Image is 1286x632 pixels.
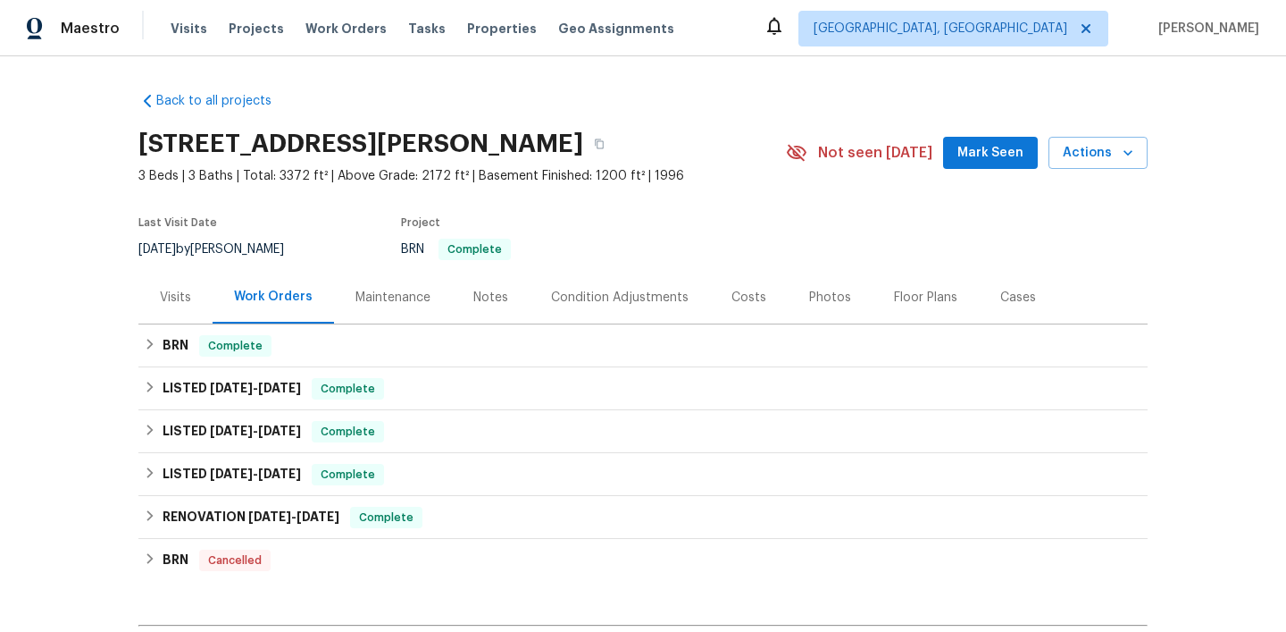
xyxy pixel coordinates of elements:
[163,335,188,357] h6: BRN
[229,20,284,38] span: Projects
[894,289,957,307] div: Floor Plans
[583,128,615,160] button: Copy Address
[138,239,305,260] div: by [PERSON_NAME]
[234,288,313,306] div: Work Orders
[352,509,421,527] span: Complete
[313,423,382,441] span: Complete
[171,20,207,38] span: Visits
[163,421,301,442] h6: LISTED
[138,243,176,256] span: [DATE]
[210,425,253,437] span: [DATE]
[258,468,301,480] span: [DATE]
[943,137,1038,170] button: Mark Seen
[248,510,339,523] span: -
[163,464,301,485] h6: LISTED
[551,289,689,307] div: Condition Adjustments
[355,289,430,307] div: Maintenance
[1048,137,1148,170] button: Actions
[138,453,1148,496] div: LISTED [DATE]-[DATE]Complete
[731,289,766,307] div: Costs
[138,496,1148,539] div: RENOVATION [DATE]-[DATE]Complete
[296,510,339,523] span: [DATE]
[1000,289,1036,307] div: Cases
[138,410,1148,453] div: LISTED [DATE]-[DATE]Complete
[163,550,188,571] h6: BRN
[61,20,120,38] span: Maestro
[138,539,1148,582] div: BRN Cancelled
[201,337,270,355] span: Complete
[258,382,301,394] span: [DATE]
[818,144,932,162] span: Not seen [DATE]
[473,289,508,307] div: Notes
[248,510,291,523] span: [DATE]
[313,380,382,398] span: Complete
[313,466,382,484] span: Complete
[440,244,509,255] span: Complete
[160,289,191,307] div: Visits
[809,289,851,307] div: Photos
[210,425,301,437] span: -
[408,22,446,35] span: Tasks
[957,142,1023,164] span: Mark Seen
[1063,142,1133,164] span: Actions
[210,468,253,480] span: [DATE]
[138,324,1148,367] div: BRN Complete
[138,217,217,228] span: Last Visit Date
[814,20,1067,38] span: [GEOGRAPHIC_DATA], [GEOGRAPHIC_DATA]
[1151,20,1259,38] span: [PERSON_NAME]
[305,20,387,38] span: Work Orders
[210,468,301,480] span: -
[163,507,339,528] h6: RENOVATION
[401,243,511,256] span: BRN
[210,382,253,394] span: [DATE]
[201,552,269,569] span: Cancelled
[210,382,301,394] span: -
[467,20,537,38] span: Properties
[138,135,583,153] h2: [STREET_ADDRESS][PERSON_NAME]
[163,378,301,400] h6: LISTED
[138,367,1148,410] div: LISTED [DATE]-[DATE]Complete
[258,425,301,437] span: [DATE]
[138,167,786,185] span: 3 Beds | 3 Baths | Total: 3372 ft² | Above Grade: 2172 ft² | Basement Finished: 1200 ft² | 1996
[138,92,310,110] a: Back to all projects
[558,20,674,38] span: Geo Assignments
[401,217,440,228] span: Project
